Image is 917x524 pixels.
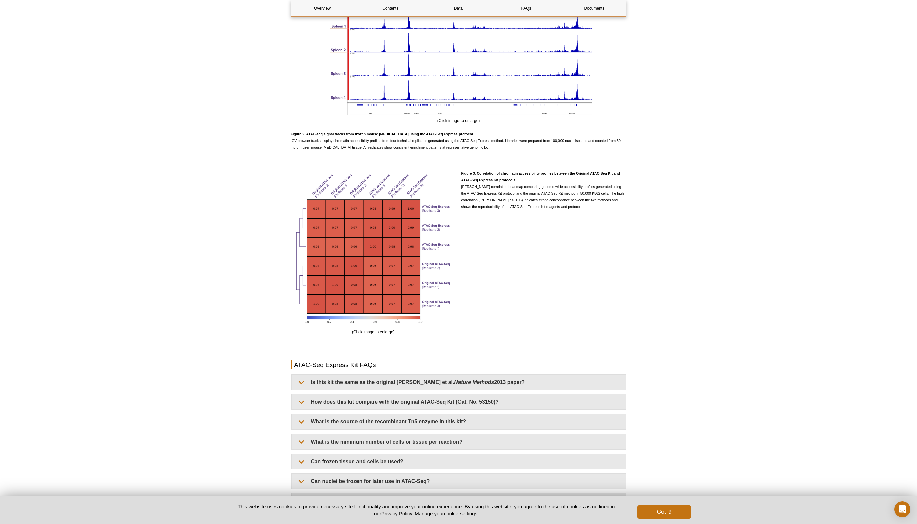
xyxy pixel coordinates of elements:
[291,132,621,149] span: IGV browser tracks display chromatin accessibility profiles from four technical replicates genera...
[292,434,626,449] summary: What is the minimum number of cells or tissue per reaction?
[359,0,422,16] a: Contents
[292,394,626,409] summary: How does this kit compare with the original ATAC-Seq Kit (Cat. No. 53150)?
[291,132,474,136] strong: Figure 2. ATAC-seq signal tracks from frozen mouse [MEDICAL_DATA] using the ATAC-Seq Express prot...
[637,505,691,519] button: Got it!
[291,0,354,16] a: Overview
[292,493,626,508] summary: Can FACS-sorted cells be used?
[381,511,412,516] a: Privacy Policy
[454,379,494,385] em: Nature Methods
[291,170,456,335] div: (Click image to enlarge)
[292,454,626,469] summary: Can frozen tissue and cells be used?
[563,0,626,16] a: Documents
[291,360,626,369] h2: ATAC-Seq Express Kit FAQs
[894,501,910,517] div: Open Intercom Messenger
[427,0,490,16] a: Data
[444,511,477,516] button: cookie settings
[461,171,620,182] strong: Figure 3. Correlation of chromatin accessibility profiles between the Original ATAC-Seq Kit and A...
[495,0,558,16] a: FAQs
[292,414,626,429] summary: What is the source of the recombinant Tn5 enzyme in this kit?
[461,171,624,209] span: [PERSON_NAME] correlation heat map comparing genome-wide accessibility profiles generated using t...
[292,375,626,390] summary: Is this kit the same as the original [PERSON_NAME] et al.Nature Methods2013 paper?
[291,170,456,327] img: ATAC-Seq Express Correlation Plot Data
[292,474,626,489] summary: Can nuclei be frozen for later use in ATAC-Seq?
[226,503,626,517] p: This website uses cookies to provide necessary site functionality and improve your online experie...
